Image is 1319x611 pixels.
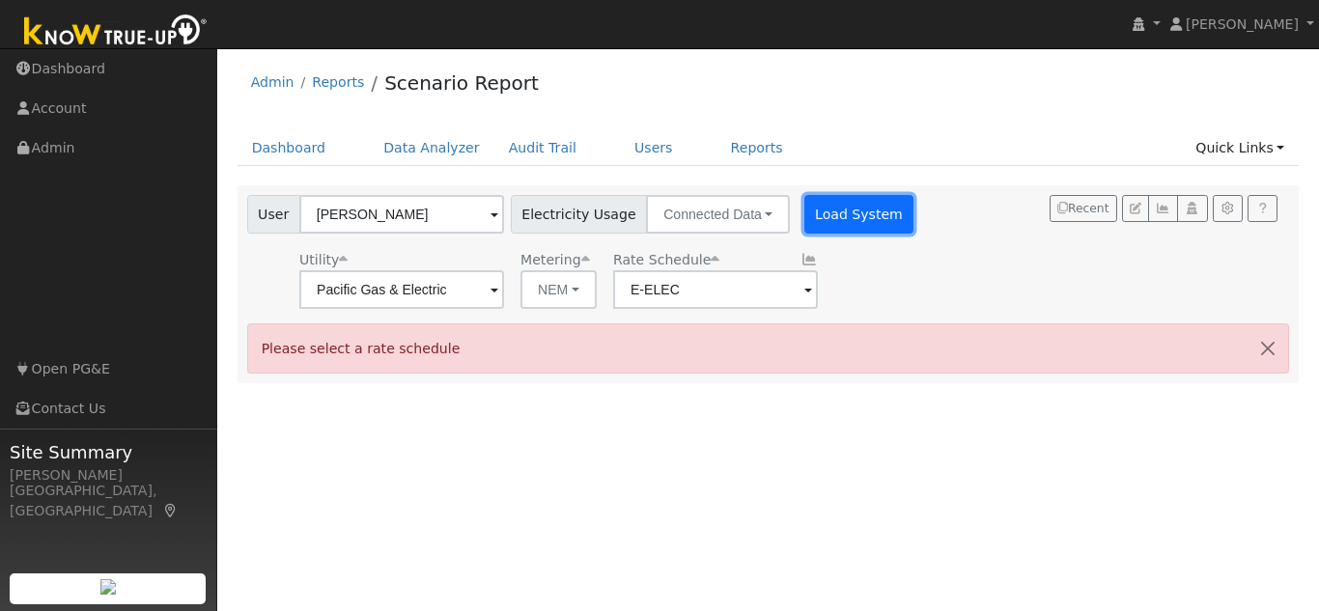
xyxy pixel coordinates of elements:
input: Select a Rate Schedule [613,270,818,309]
button: Edit User [1122,195,1149,222]
span: [PERSON_NAME] [1186,16,1299,32]
a: Data Analyzer [369,130,494,166]
button: Recent [1050,195,1117,222]
button: NEM [520,270,597,309]
span: User [247,195,300,234]
a: Audit Trail [494,130,591,166]
a: Reports [716,130,798,166]
button: Login As [1177,195,1207,222]
button: Connected Data [646,195,790,234]
a: Dashboard [238,130,341,166]
a: Reports [312,74,364,90]
span: Please select a rate schedule [262,341,461,356]
input: Select a Utility [299,270,504,309]
div: [PERSON_NAME] [10,465,207,486]
a: Help Link [1248,195,1277,222]
img: retrieve [100,579,116,595]
a: Quick Links [1181,130,1299,166]
span: Site Summary [10,439,207,465]
span: Electricity Usage [511,195,647,234]
img: Know True-Up [14,11,217,54]
a: Admin [251,74,295,90]
input: Select a User [299,195,504,234]
button: Multi-Series Graph [1148,195,1178,222]
button: Close [1248,324,1288,372]
a: Users [620,130,688,166]
button: Settings [1213,195,1243,222]
a: Scenario Report [384,71,539,95]
a: Map [162,503,180,518]
span: Alias: HEV2A [613,252,719,267]
div: Metering [520,250,597,270]
button: Load System [804,195,914,234]
div: Utility [299,250,504,270]
div: [GEOGRAPHIC_DATA], [GEOGRAPHIC_DATA] [10,481,207,521]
